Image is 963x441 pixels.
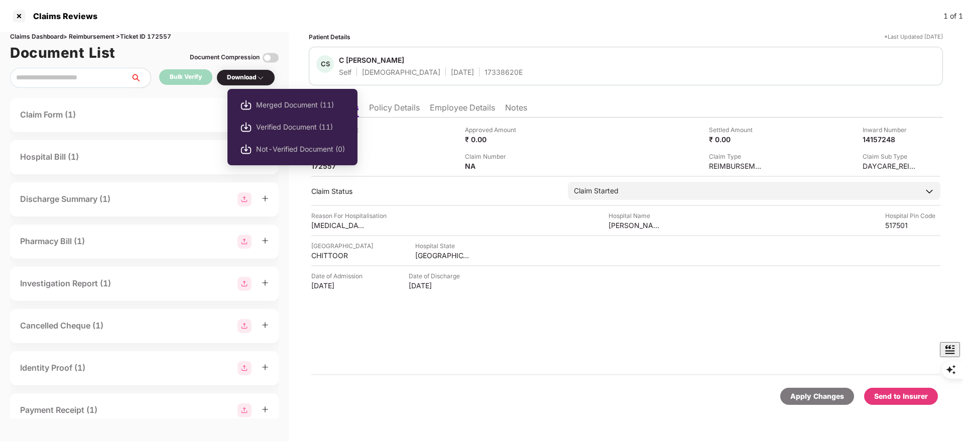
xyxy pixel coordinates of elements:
[369,102,420,117] li: Policy Details
[863,161,918,171] div: DAYCARE_REIMBURSEMENT
[430,102,495,117] li: Employee Details
[10,42,115,64] h1: Document List
[465,161,520,171] div: NA
[609,211,664,220] div: Hospital Name
[256,122,345,133] span: Verified Document (11)
[362,67,440,77] div: [DEMOGRAPHIC_DATA]
[257,74,265,82] img: svg+xml;base64,PHN2ZyBpZD0iRHJvcGRvd24tMzJ4MzIiIHhtbG5zPSJodHRwOi8vd3d3LnczLm9yZy8yMDAwL3N2ZyIgd2...
[227,73,265,82] div: Download
[609,220,664,230] div: [PERSON_NAME]
[465,125,520,135] div: Approved Amount
[27,11,97,21] div: Claims Reviews
[924,186,934,196] img: downArrowIcon
[262,406,269,413] span: plus
[311,211,387,220] div: Reason For Hospitalisation
[309,32,350,42] div: Patient Details
[311,186,558,196] div: Claim Status
[237,361,252,375] img: svg+xml;base64,PHN2ZyBpZD0iR3JvdXBfMjg4MTMiIGRhdGEtbmFtZT0iR3JvdXAgMjg4MTMiIHhtbG5zPSJodHRwOi8vd3...
[415,241,470,251] div: Hospital State
[20,362,85,374] div: Identity Proof (1)
[20,193,110,205] div: Discharge Summary (1)
[316,55,334,73] div: CS
[20,404,97,416] div: Payment Receipt (1)
[237,277,252,291] img: svg+xml;base64,PHN2ZyBpZD0iR3JvdXBfMjg4MTMiIGRhdGEtbmFtZT0iR3JvdXAgMjg4MTMiIHhtbG5zPSJodHRwOi8vd3...
[790,391,844,402] div: Apply Changes
[311,281,367,290] div: [DATE]
[190,53,260,62] div: Document Compression
[20,277,111,290] div: Investigation Report (1)
[339,67,351,77] div: Self
[20,235,85,248] div: Pharmacy Bill (1)
[415,251,470,260] div: [GEOGRAPHIC_DATA]
[262,195,269,202] span: plus
[863,152,918,161] div: Claim Sub Type
[240,121,252,133] img: svg+xml;base64,PHN2ZyBpZD0iRG93bmxvYWQtMjB4MjAiIHhtbG5zPSJodHRwOi8vd3d3LnczLm9yZy8yMDAwL3N2ZyIgd2...
[240,143,252,155] img: svg+xml;base64,PHN2ZyBpZD0iRG93bmxvYWQtMjB4MjAiIHhtbG5zPSJodHRwOi8vd3d3LnczLm9yZy8yMDAwL3N2ZyIgd2...
[262,237,269,244] span: plus
[874,391,928,402] div: Send to Insurer
[943,11,963,22] div: 1 of 1
[311,241,373,251] div: [GEOGRAPHIC_DATA]
[311,220,367,230] div: [MEDICAL_DATA] Scan
[237,235,252,249] img: svg+xml;base64,PHN2ZyBpZD0iR3JvdXBfMjg4MTMiIGRhdGEtbmFtZT0iR3JvdXAgMjg4MTMiIHhtbG5zPSJodHRwOi8vd3...
[885,211,940,220] div: Hospital Pin Code
[237,319,252,333] img: svg+xml;base64,PHN2ZyBpZD0iR3JvdXBfMjg4MTMiIGRhdGEtbmFtZT0iR3JvdXAgMjg4MTMiIHhtbG5zPSJodHRwOi8vd3...
[409,281,464,290] div: [DATE]
[262,279,269,286] span: plus
[709,125,764,135] div: Settled Amount
[256,99,345,111] span: Merged Document (11)
[884,32,943,42] div: *Last Updated [DATE]
[262,321,269,328] span: plus
[20,151,79,163] div: Hospital Bill (1)
[311,271,367,281] div: Date of Admission
[20,319,103,332] div: Cancelled Cheque (1)
[170,72,202,82] div: Bulk Verify
[262,364,269,371] span: plus
[709,161,764,171] div: REIMBURSEMENT
[465,152,520,161] div: Claim Number
[130,68,151,88] button: search
[709,135,764,144] div: ₹ 0.00
[409,271,464,281] div: Date of Discharge
[130,74,151,82] span: search
[863,135,918,144] div: 14157248
[709,152,764,161] div: Claim Type
[20,108,76,121] div: Claim Form (1)
[237,403,252,417] img: svg+xml;base64,PHN2ZyBpZD0iR3JvdXBfMjg4MTMiIGRhdGEtbmFtZT0iR3JvdXAgMjg4MTMiIHhtbG5zPSJodHRwOi8vd3...
[311,251,367,260] div: CHITTOOR
[237,192,252,206] img: svg+xml;base64,PHN2ZyBpZD0iR3JvdXBfMjg4MTMiIGRhdGEtbmFtZT0iR3JvdXAgMjg4MTMiIHhtbG5zPSJodHRwOi8vd3...
[263,50,279,66] img: svg+xml;base64,PHN2ZyBpZD0iVG9nZ2xlLTMyeDMyIiB4bWxucz0iaHR0cDovL3d3dy53My5vcmcvMjAwMC9zdmciIHdpZH...
[339,55,404,65] div: C [PERSON_NAME]
[256,144,345,155] span: Not-Verified Document (0)
[465,135,520,144] div: ₹ 0.00
[451,67,474,77] div: [DATE]
[885,220,940,230] div: 517501
[240,99,252,111] img: svg+xml;base64,PHN2ZyBpZD0iRG93bmxvYWQtMjB4MjAiIHhtbG5zPSJodHRwOi8vd3d3LnczLm9yZy8yMDAwL3N2ZyIgd2...
[574,185,619,196] div: Claim Started
[505,102,527,117] li: Notes
[485,67,523,77] div: 17338620E
[863,125,918,135] div: Inward Number
[10,32,279,42] div: Claims Dashboard > Reimbursement > Ticket ID 172557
